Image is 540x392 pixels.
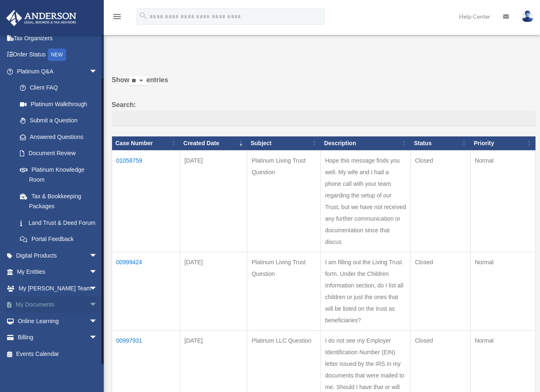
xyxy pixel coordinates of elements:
a: Order StatusNEW [6,46,110,63]
td: Normal [470,150,535,252]
label: Search: [112,99,536,127]
img: User Pic [521,10,534,22]
div: NEW [48,49,66,61]
a: Events Calendar [6,346,110,362]
th: Priority: activate to sort column ascending [470,136,535,151]
th: Subject: activate to sort column ascending [247,136,321,151]
i: search [139,11,148,20]
td: Closed [410,252,470,330]
a: Tax & Bookkeeping Packages [12,188,106,214]
td: 01058759 [112,150,180,252]
a: My [PERSON_NAME] Teamarrow_drop_down [6,280,110,297]
span: arrow_drop_down [89,329,106,346]
a: Platinum Walkthrough [12,96,106,112]
img: Anderson Advisors Platinum Portal [4,10,79,26]
th: Status: activate to sort column ascending [410,136,470,151]
a: Submit a Question [12,112,106,129]
a: My Entitiesarrow_drop_down [6,264,110,280]
th: Created Date: activate to sort column ascending [180,136,247,151]
a: Document Review [12,145,106,162]
a: menu [112,15,122,22]
td: Hope this message finds you well. My wife and I had a phone call with your team regarding the set... [321,150,410,252]
td: Closed [410,150,470,252]
input: Search: [112,111,536,127]
a: Client FAQ [12,80,106,96]
i: menu [112,12,122,22]
span: arrow_drop_down [89,247,106,264]
td: Platinum Living Trust Question [247,150,321,252]
select: Showentries [130,76,147,86]
a: Tax Organizers [6,30,110,46]
a: My Documentsarrow_drop_down [6,297,110,313]
label: Show entries [112,74,536,94]
a: Portal Feedback [12,231,106,248]
td: [DATE] [180,150,247,252]
a: Land Trust & Deed Forum [12,214,106,231]
span: arrow_drop_down [89,280,106,297]
a: Digital Productsarrow_drop_down [6,247,110,264]
a: Platinum Knowledge Room [12,161,106,188]
td: [DATE] [180,252,247,330]
span: arrow_drop_down [89,297,106,314]
td: I am filling out the Living Trust form. Under the Children Information section, do I list all chi... [321,252,410,330]
span: arrow_drop_down [89,313,106,330]
th: Description: activate to sort column ascending [321,136,410,151]
span: arrow_drop_down [89,63,106,80]
th: Case Number: activate to sort column ascending [112,136,180,151]
td: Platinum Living Trust Question [247,252,321,330]
a: Billingarrow_drop_down [6,329,110,346]
a: Platinum Q&Aarrow_drop_down [6,63,106,80]
span: arrow_drop_down [89,264,106,281]
td: 00999424 [112,252,180,330]
a: Online Learningarrow_drop_down [6,313,110,329]
td: Normal [470,252,535,330]
a: Answered Questions [12,129,102,145]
